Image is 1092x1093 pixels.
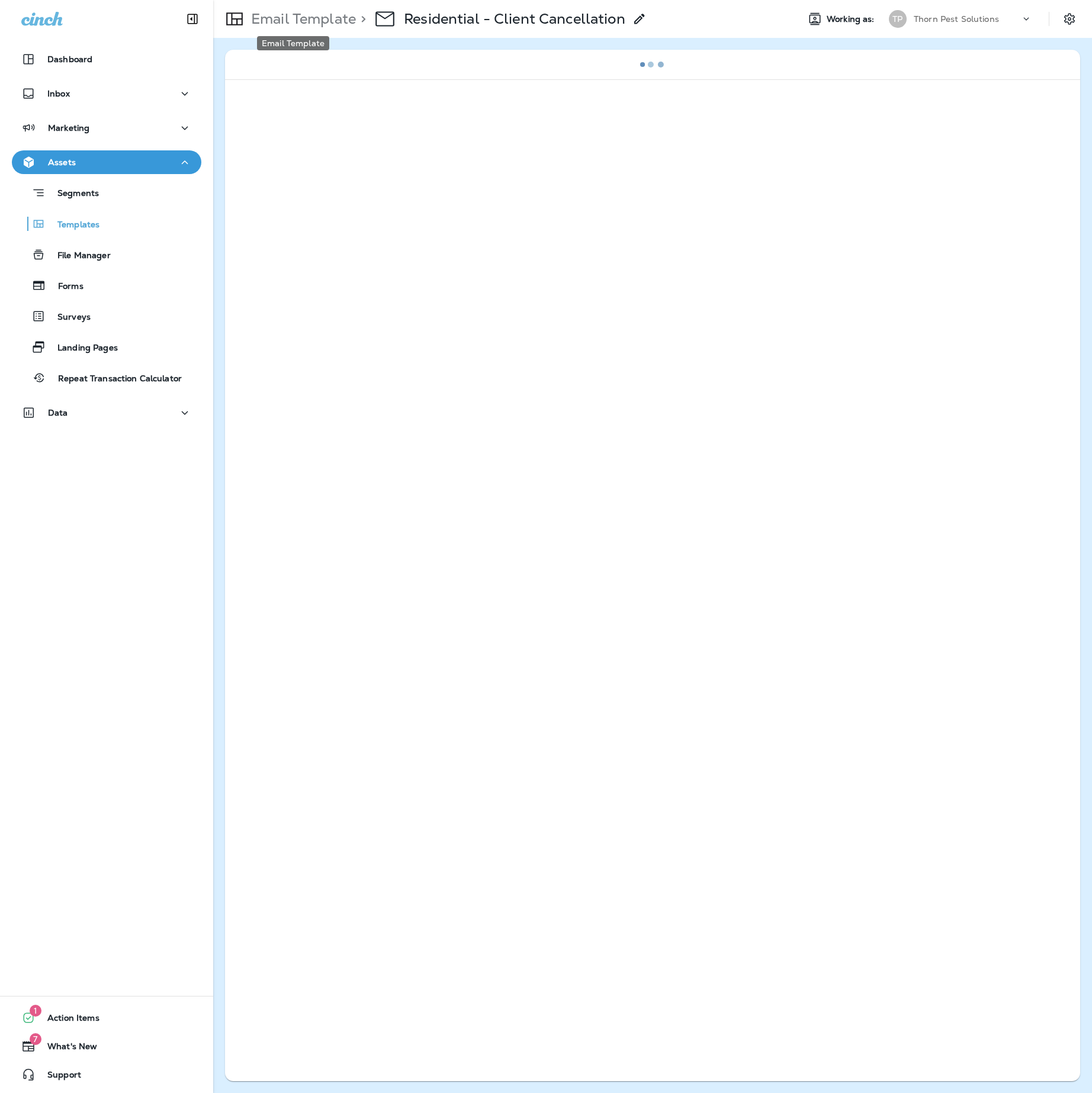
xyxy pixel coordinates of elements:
[36,1041,97,1056] span: What's New
[12,150,201,174] button: Assets
[12,401,201,425] button: Data
[356,10,366,28] p: >
[46,374,182,385] p: Repeat Transaction Calculator
[12,1006,201,1030] button: 1Action Items
[257,36,329,50] div: Email Template
[12,242,201,267] button: File Manager
[12,304,201,329] button: Surveys
[12,180,201,205] button: Segments
[176,7,209,31] button: Collapse Sidebar
[46,250,111,262] p: File Manager
[914,14,999,24] p: Thorn Pest Solutions
[46,281,83,292] p: Forms
[12,47,201,71] button: Dashboard
[47,89,70,98] p: Inbox
[48,408,68,417] p: Data
[36,1070,81,1084] span: Support
[12,273,201,298] button: Forms
[12,211,201,236] button: Templates
[246,10,356,28] p: Email Template
[12,335,201,359] button: Landing Pages
[30,1033,41,1045] span: 7
[404,10,625,28] p: Residential - Client Cancellation
[12,1063,201,1086] button: Support
[12,1034,201,1058] button: 7What's New
[46,220,99,231] p: Templates
[46,343,118,354] p: Landing Pages
[47,54,92,64] p: Dashboard
[12,82,201,105] button: Inbox
[12,116,201,140] button: Marketing
[48,123,89,133] p: Marketing
[36,1013,99,1027] span: Action Items
[30,1005,41,1017] span: 1
[1059,8,1080,30] button: Settings
[12,365,201,390] button: Repeat Transaction Calculator
[46,312,91,323] p: Surveys
[889,10,907,28] div: TP
[827,14,877,24] span: Working as:
[46,188,99,200] p: Segments
[48,157,76,167] p: Assets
